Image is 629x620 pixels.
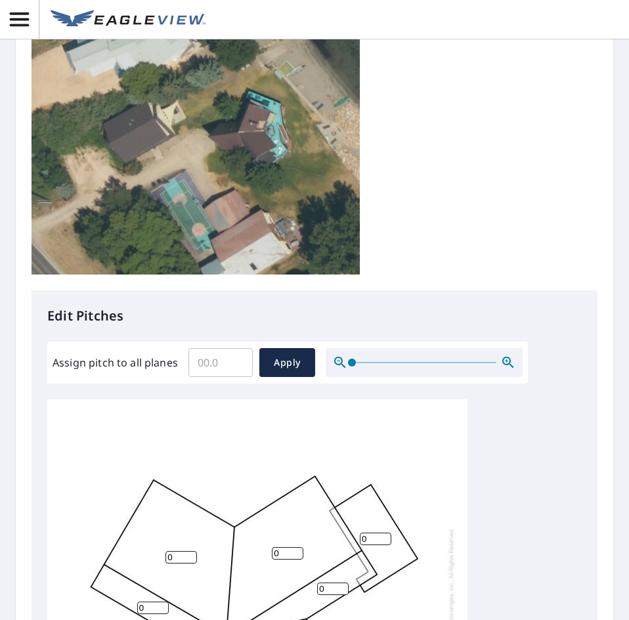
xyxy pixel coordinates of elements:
[51,10,206,30] img: EV Logo
[47,306,582,326] p: Edit Pitches
[53,355,178,370] label: Assign pitch to all planes
[259,348,315,377] button: Apply
[188,344,253,381] input: 00.0
[270,355,305,371] span: Apply
[32,12,360,275] img: Top image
